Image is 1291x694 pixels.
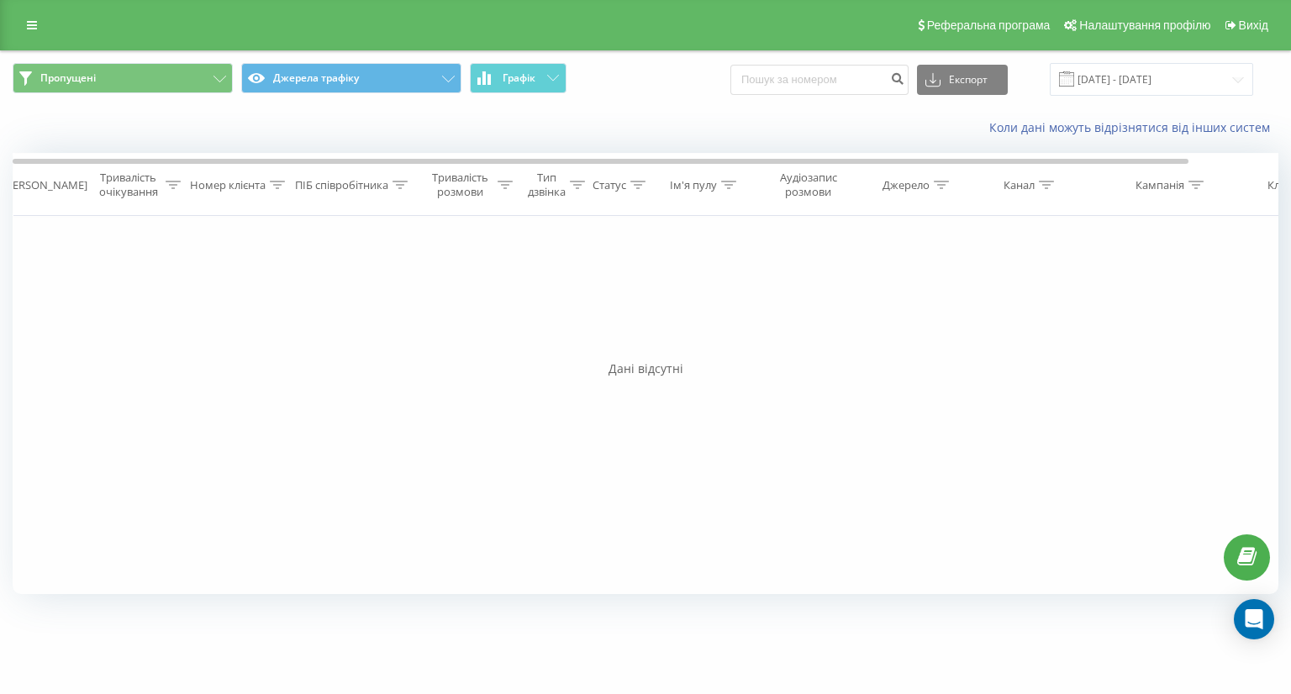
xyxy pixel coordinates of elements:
div: Open Intercom Messenger [1234,599,1274,639]
div: Аудіозапис розмови [767,171,849,199]
div: ПІБ співробітника [295,178,388,192]
span: Пропущені [40,71,96,85]
div: Ім'я пулу [670,178,717,192]
div: Тип дзвінка [528,171,566,199]
button: Пропущені [13,63,233,93]
button: Експорт [917,65,1008,95]
div: Дані відсутні [13,360,1278,377]
span: Налаштування профілю [1079,18,1210,32]
a: Коли дані можуть відрізнятися вiд інших систем [989,119,1278,135]
div: Тривалість очікування [95,171,161,199]
div: Статус [593,178,626,192]
span: Вихід [1239,18,1268,32]
div: Кампанія [1136,178,1184,192]
div: Канал [1004,178,1035,192]
input: Пошук за номером [730,65,909,95]
div: Номер клієнта [190,178,266,192]
button: Джерела трафіку [241,63,461,93]
span: Графік [503,72,535,84]
div: Тривалість розмови [427,171,493,199]
button: Графік [470,63,566,93]
div: Джерело [883,178,930,192]
span: Реферальна програма [927,18,1051,32]
div: [PERSON_NAME] [3,178,87,192]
